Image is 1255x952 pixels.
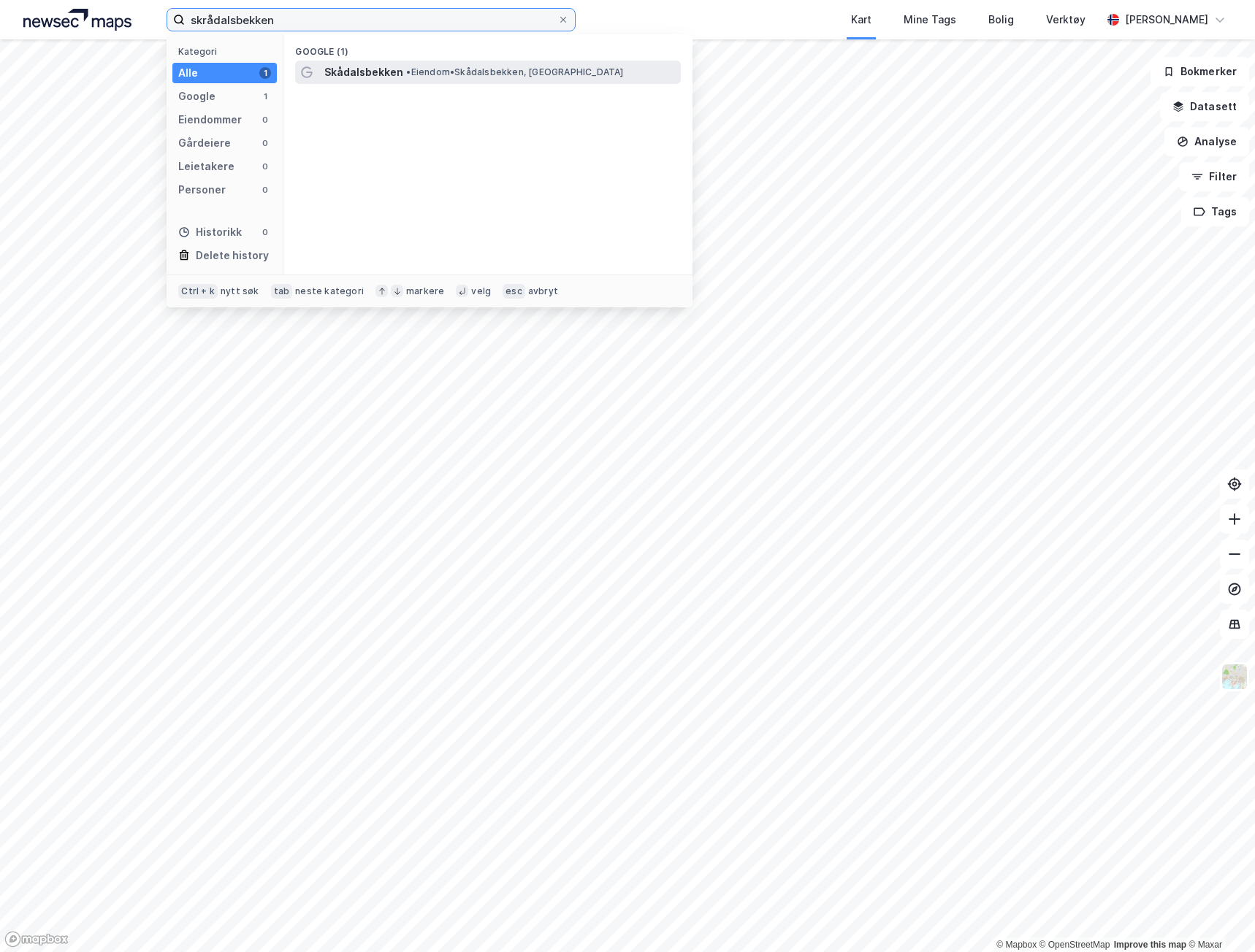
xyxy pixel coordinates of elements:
[1040,940,1110,950] a: OpenStreetMap
[1182,882,1255,952] div: Kontrollprogram for chat
[178,88,215,105] div: Google
[178,111,242,128] div: Eiendommer
[406,66,411,77] span: •
[259,91,271,102] div: 1
[1181,197,1249,226] button: Tags
[185,9,557,31] input: Søk på adresse, matrikkel, gårdeiere, leietakere eller personer
[503,284,525,299] div: esc
[324,64,403,81] span: Skådalsbekken
[259,226,271,238] div: 0
[178,134,231,152] div: Gårdeiere
[904,11,956,28] div: Mine Tags
[259,161,271,172] div: 0
[196,247,269,264] div: Delete history
[4,931,69,948] a: Mapbox homepage
[283,34,693,61] div: Google (1)
[1151,57,1249,86] button: Bokmerker
[23,9,131,31] img: logo.a4113a55bc3d86da70a041830d287a7e.svg
[295,285,364,297] div: neste kategori
[178,64,198,82] div: Alle
[851,11,871,28] div: Kart
[271,284,293,299] div: tab
[471,285,491,297] div: velg
[178,46,277,57] div: Kategori
[178,181,226,199] div: Personer
[988,11,1014,28] div: Bolig
[1179,162,1249,191] button: Filter
[1046,11,1086,28] div: Verktøy
[1160,92,1249,121] button: Datasett
[1164,127,1249,156] button: Analyse
[406,66,623,78] span: Eiendom • Skådalsbekken, [GEOGRAPHIC_DATA]
[221,285,259,297] div: nytt søk
[178,223,242,241] div: Historikk
[259,114,271,126] div: 0
[178,158,234,175] div: Leietakere
[996,940,1037,950] a: Mapbox
[259,67,271,79] div: 1
[178,284,218,299] div: Ctrl + k
[259,137,271,149] div: 0
[1114,940,1186,950] a: Improve this map
[528,285,558,297] div: avbryt
[1221,663,1248,691] img: Z
[406,285,444,297] div: markere
[1125,11,1208,28] div: [PERSON_NAME]
[1182,882,1255,952] iframe: Chat Widget
[259,184,271,196] div: 0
